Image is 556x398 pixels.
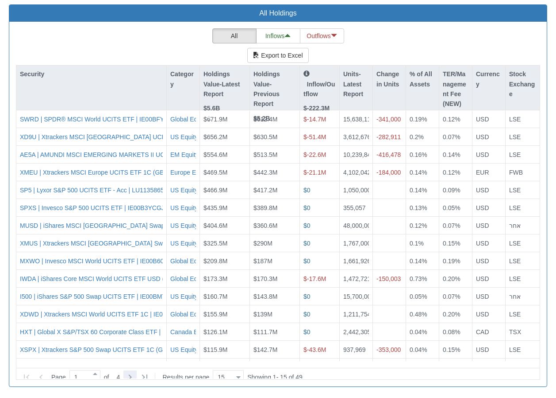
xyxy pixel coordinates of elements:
[253,328,277,336] span: $111.7M
[443,274,468,283] div: 0.20%
[476,221,502,230] div: USD
[247,48,308,63] button: Export to Excel
[410,168,435,177] div: 0.14%
[20,328,207,336] div: HXT | Global X S&P/TSX 60 Corporate Class ETF | CA37963M1086
[170,274,207,283] button: Global Equity
[253,69,296,109] p: Holdings Value-Previous Report
[203,346,227,353] span: $115.9M
[170,239,198,248] button: US Equity
[343,292,369,301] div: 15,700,000
[303,204,311,211] span: $0
[170,186,198,195] div: US Equity
[343,186,369,195] div: 1,050,000
[170,257,207,265] button: Global Equity
[343,133,369,141] div: 3,612,676
[343,69,369,99] p: Units-Latest Report
[203,69,246,99] p: Holdings Value-Latest Report
[300,28,344,43] button: Outflows
[203,311,227,318] span: $155.9M
[509,115,536,124] div: LSE
[109,373,120,382] span: 4
[343,274,369,283] div: 1,472,721
[476,186,502,195] div: USD
[410,310,435,319] div: 0.48%
[20,274,242,283] button: IWDA | iShares Core MSCI World UCITS ETF USD (Acc) (GBP) | IE00B4L5Y983
[410,274,435,283] div: 0.73%
[443,257,468,265] div: 0.19%
[439,66,472,122] div: TER/Management Fee (NEW)
[253,311,272,318] span: $139M
[170,115,207,124] button: Global Equity
[303,328,311,336] span: $0
[303,346,326,353] span: $-43.6M
[509,186,536,195] div: LSE
[20,292,184,301] div: I500 | iShares S&P 500 Swap UCITS ETF | IE00BMTX1Y45
[303,293,311,300] span: $0
[253,222,277,229] span: $360.6M
[20,115,183,124] button: SWRD | SPDR® MSCI World UCITS ETF | IE00BFY0GT14
[343,345,369,354] div: 937,969
[303,133,326,140] span: $-51.4M
[253,240,272,247] span: $290M
[343,239,369,248] div: 1,767,000
[20,345,221,354] button: XSPX | Xtrackers S&P 500 Swap UCITS ETF 1C (GBP) | LU0490618542
[410,150,435,159] div: 0.16%
[303,222,311,229] span: $0
[162,373,209,382] span: Results per page
[443,133,468,141] div: 0.07%
[20,186,174,195] button: SP5 | Lyxor S&P 500 UCITS ETF - Acc | LU1135865084
[443,168,468,177] div: 0.12%
[343,257,369,265] div: 1,661,926
[253,293,277,300] span: $143.8M
[253,133,277,140] span: $630.5M
[443,203,468,212] div: 0.05%
[476,150,502,159] div: USD
[303,169,326,176] span: $-21.1M
[170,292,198,301] button: US Equity
[203,258,227,265] span: $209.8M
[443,292,468,301] div: 0.07%
[203,275,227,282] span: $173.3M
[343,150,369,159] div: 10,239,845
[476,115,502,124] div: USD
[170,133,198,141] button: US Equity
[253,187,277,194] span: $417.2M
[203,222,227,229] span: $404.6M
[16,9,540,17] h3: All Holdings
[410,239,435,248] div: 0.1%
[20,168,218,177] button: XMEU | Xtrackers MSCI Europe UCITS ETF 1C (GBP) | LU0274209237
[509,328,536,336] div: TSX
[253,346,277,353] span: $142.7M
[410,221,435,230] div: 0.12%
[20,150,251,159] button: AE5A | AMUNDI MSCI EMERGING MARKETS II UCITS ETF DIST | LU2573966905
[303,187,311,194] span: $0
[170,310,207,319] button: Global Equity
[303,151,326,158] span: $-22.6M
[509,203,536,212] div: LSE
[247,369,303,385] div: Showing 1 - 15 of 49
[406,66,439,102] div: % of All Assets
[472,66,505,93] div: Currency
[303,240,311,247] span: $0
[170,345,198,354] button: US Equity
[20,133,243,141] button: XD9U | Xtrackers MSCI [GEOGRAPHIC_DATA] UCITS ETF 1C | IE00BJ0KDR00
[376,69,402,89] p: Change in Units
[476,274,502,283] div: USD
[20,310,197,319] button: XDWD | Xtrackers MSCI World UCITS ETF 1C | IE00BJ0KDQ92
[20,221,248,230] button: MUSD | iShares MSCI [GEOGRAPHIC_DATA] Swap UCITS ETF | IE0002W8NB38
[476,168,502,177] div: EUR
[303,105,330,112] strong: $-222.3M
[343,310,369,319] div: 1,211,754
[476,292,502,301] div: USD
[20,203,171,212] button: SPXS | Invesco S&P 500 UCITS ETF | IE00B3YCGJ38
[410,257,435,265] div: 0.14%
[203,204,227,211] span: $435.9M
